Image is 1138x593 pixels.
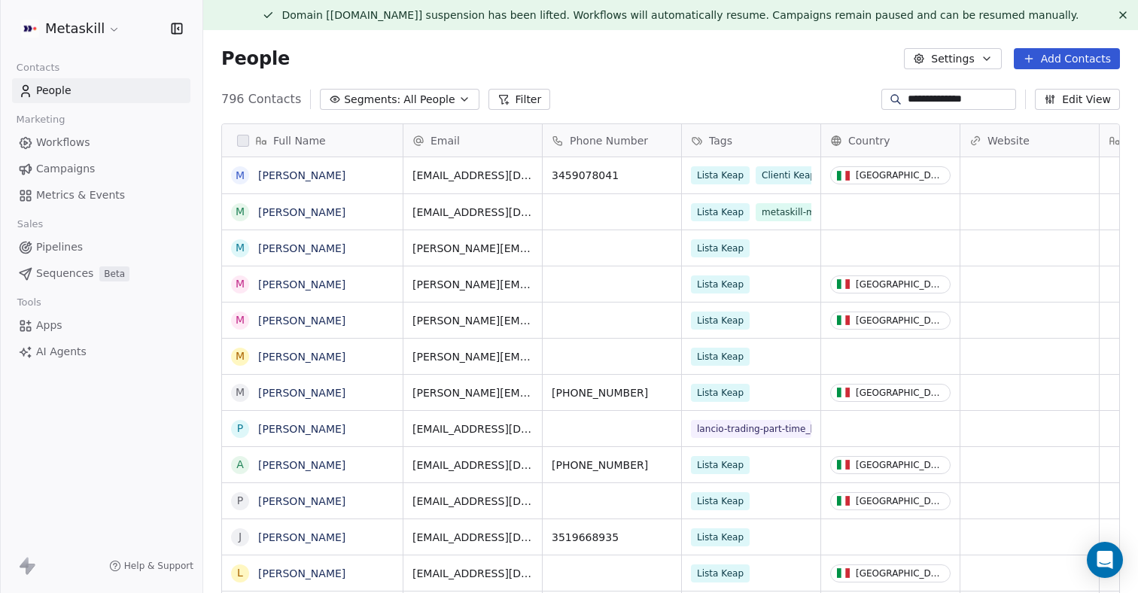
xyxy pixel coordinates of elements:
span: Clienti Keap opt-out [756,166,858,184]
a: [PERSON_NAME] [258,423,345,435]
a: Apps [12,313,190,338]
span: [PERSON_NAME][EMAIL_ADDRESS][PERSON_NAME][DOMAIN_NAME] [412,313,533,328]
span: Lista Keap [691,492,750,510]
div: M [236,204,245,220]
a: Help & Support [109,560,193,572]
div: M [236,385,245,400]
span: AI Agents [36,344,87,360]
button: Filter [488,89,551,110]
span: Lista Keap [691,312,750,330]
a: Workflows [12,130,190,155]
a: [PERSON_NAME] [258,567,345,579]
span: Marketing [10,108,72,131]
span: Lista Keap [691,384,750,402]
span: Lista Keap [691,528,750,546]
span: Pipelines [36,239,83,255]
div: M [236,348,245,364]
a: SequencesBeta [12,261,190,286]
span: 3459078041 [552,168,672,183]
span: lancio-trading-part-time_[DATE] [691,420,811,438]
span: Lista Keap [691,456,750,474]
div: L [237,565,243,581]
a: [PERSON_NAME] [258,531,345,543]
div: Tags [682,124,820,157]
span: 796 Contacts [221,90,301,108]
span: metaskill-money-premium [756,203,876,221]
span: Country [848,133,890,148]
div: Full Name [222,124,403,157]
span: Apps [36,318,62,333]
span: Full Name [273,133,326,148]
a: [PERSON_NAME] [258,206,345,218]
button: Edit View [1035,89,1120,110]
span: [EMAIL_ADDRESS][DOMAIN_NAME] [412,494,533,509]
span: People [221,47,290,70]
a: [PERSON_NAME] [258,242,345,254]
div: [GEOGRAPHIC_DATA] [856,496,944,506]
span: Lista Keap [691,348,750,366]
a: [PERSON_NAME] [258,495,345,507]
span: Sequences [36,266,93,281]
a: People [12,78,190,103]
span: [PERSON_NAME][EMAIL_ADDRESS][DOMAIN_NAME] [412,277,533,292]
div: M [236,240,245,256]
a: Campaigns [12,157,190,181]
span: Email [431,133,460,148]
span: Metrics & Events [36,187,125,203]
span: Tags [709,133,732,148]
span: Lista Keap [691,275,750,293]
span: [EMAIL_ADDRESS][DOMAIN_NAME] [412,205,533,220]
button: Add Contacts [1014,48,1120,69]
div: [GEOGRAPHIC_DATA] [856,315,944,326]
div: Country [821,124,960,157]
span: All People [403,92,455,108]
div: [GEOGRAPHIC_DATA] [856,170,944,181]
a: Pipelines [12,235,190,260]
span: Beta [99,266,129,281]
span: Sales [11,213,50,236]
span: Lista Keap [691,203,750,221]
div: [GEOGRAPHIC_DATA] [856,388,944,398]
div: [GEOGRAPHIC_DATA] [856,460,944,470]
div: M [236,168,245,184]
span: [PERSON_NAME][EMAIL_ADDRESS][PERSON_NAME][DOMAIN_NAME] [412,385,533,400]
span: Lista Keap [691,166,750,184]
a: [PERSON_NAME] [258,169,345,181]
span: [EMAIL_ADDRESS][DOMAIN_NAME] [412,530,533,545]
span: 3519668935 [552,530,672,545]
span: Phone Number [570,133,648,148]
span: [EMAIL_ADDRESS][DOMAIN_NAME] [412,566,533,581]
div: A [236,457,244,473]
div: P [237,421,243,436]
div: [GEOGRAPHIC_DATA] [856,568,944,579]
span: Website [987,133,1030,148]
span: Segments: [344,92,400,108]
button: Metaskill [18,16,123,41]
div: P [237,493,243,509]
div: Phone Number [543,124,681,157]
div: [GEOGRAPHIC_DATA] [856,279,944,290]
span: People [36,83,72,99]
span: Lista Keap [691,239,750,257]
span: [EMAIL_ADDRESS][DOMAIN_NAME] [412,458,533,473]
span: Workflows [36,135,90,151]
span: [PHONE_NUMBER] [552,458,672,473]
span: Lista Keap [691,564,750,582]
div: Open Intercom Messenger [1087,542,1123,578]
a: AI Agents [12,339,190,364]
span: Tools [11,291,47,314]
span: Contacts [10,56,66,79]
div: J [239,529,242,545]
a: [PERSON_NAME] [258,387,345,399]
span: [PERSON_NAME][EMAIL_ADDRESS][DOMAIN_NAME] [412,349,533,364]
button: Settings [904,48,1001,69]
span: [PERSON_NAME][EMAIL_ADDRESS][DOMAIN_NAME] [412,241,533,256]
div: M [236,276,245,292]
a: Metrics & Events [12,183,190,208]
span: Domain [[DOMAIN_NAME]] suspension has been lifted. Workflows will automatically resume. Campaigns... [281,9,1079,21]
span: Metaskill [45,19,105,38]
a: [PERSON_NAME] [258,278,345,290]
a: [PERSON_NAME] [258,459,345,471]
a: [PERSON_NAME] [258,351,345,363]
a: [PERSON_NAME] [258,315,345,327]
